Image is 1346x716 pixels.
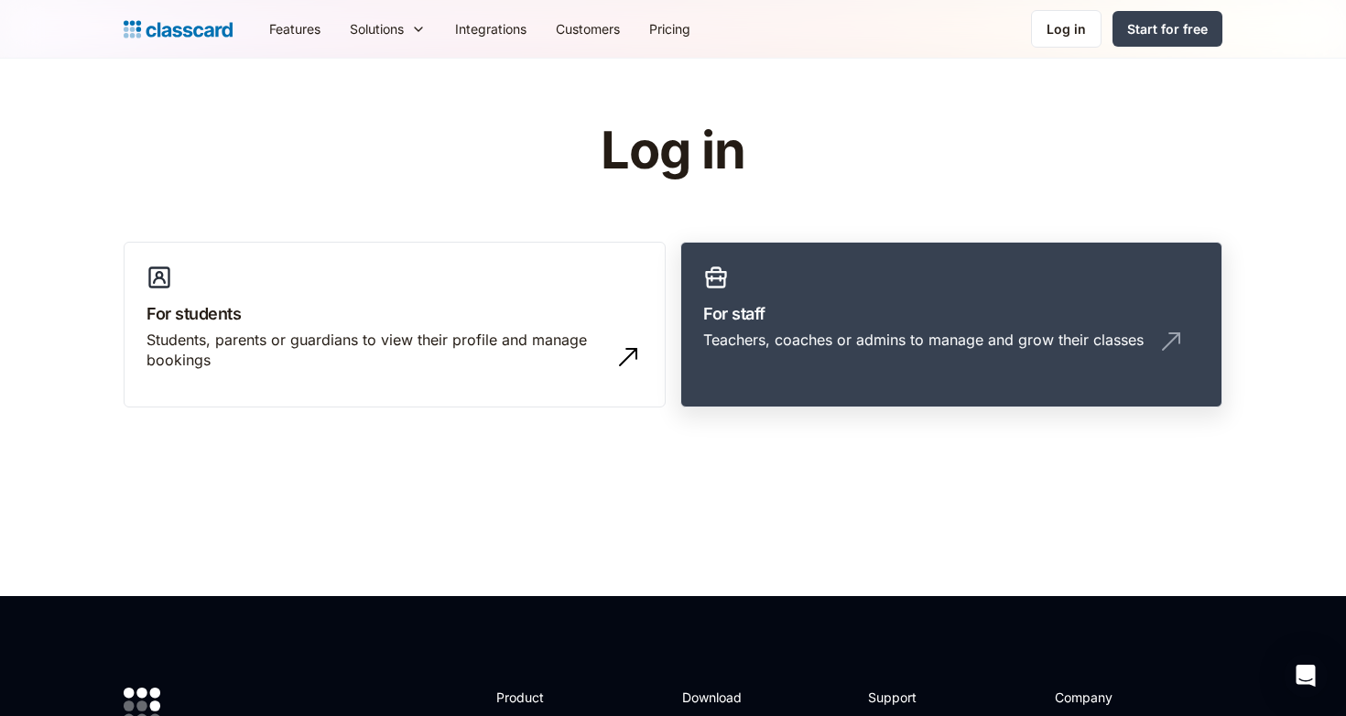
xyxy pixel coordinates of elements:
div: Solutions [335,8,440,49]
a: Log in [1031,10,1102,48]
div: Start for free [1127,19,1208,38]
a: home [124,16,233,42]
h2: Support [868,688,942,707]
a: Integrations [440,8,541,49]
a: Pricing [635,8,705,49]
div: Open Intercom Messenger [1284,654,1328,698]
a: Features [255,8,335,49]
h3: For staff [703,301,1199,326]
h3: For students [147,301,643,326]
div: Solutions [350,19,404,38]
div: Teachers, coaches or admins to manage and grow their classes [703,330,1144,350]
a: For studentsStudents, parents or guardians to view their profile and manage bookings [124,242,666,408]
h2: Company [1055,688,1177,707]
a: Start for free [1113,11,1222,47]
div: Log in [1047,19,1086,38]
a: For staffTeachers, coaches or admins to manage and grow their classes [680,242,1222,408]
div: Students, parents or guardians to view their profile and manage bookings [147,330,606,371]
h2: Download [682,688,757,707]
h2: Product [496,688,594,707]
a: Customers [541,8,635,49]
h1: Log in [383,123,964,179]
